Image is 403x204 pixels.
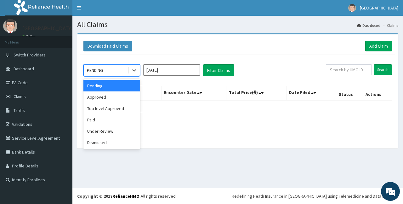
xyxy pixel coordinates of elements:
[374,64,392,75] input: Search
[83,103,140,114] div: Top level Approved
[14,108,25,113] span: Tariffs
[22,26,74,31] p: [GEOGRAPHIC_DATA]
[326,64,372,75] input: Search by HMO ID
[83,137,140,148] div: Dismissed
[83,114,140,125] div: Paid
[348,4,356,12] img: User Image
[83,41,132,51] button: Download Paid Claims
[357,23,380,28] a: Dashboard
[77,193,141,199] strong: Copyright © 2017 .
[72,188,403,204] footer: All rights reserved.
[203,64,234,76] button: Filter Claims
[14,52,46,58] span: Switch Providers
[381,23,398,28] li: Claims
[336,86,363,101] th: Status
[83,80,140,91] div: Pending
[226,86,286,101] th: Total Price(₦)
[87,67,103,73] div: PENDING
[3,19,17,33] img: User Image
[77,20,398,29] h1: All Claims
[83,91,140,103] div: Approved
[286,86,336,101] th: Date Filed
[14,66,34,72] span: Dashboard
[14,94,26,99] span: Claims
[112,193,139,199] a: RelianceHMO
[360,5,398,11] span: [GEOGRAPHIC_DATA]
[143,64,200,76] input: Select Month and Year
[363,86,392,101] th: Actions
[22,34,37,39] a: Online
[83,125,140,137] div: Under Review
[232,193,398,199] div: Redefining Heath Insurance in [GEOGRAPHIC_DATA] using Telemedicine and Data Science!
[161,86,226,101] th: Encounter Date
[365,41,392,51] a: Add Claim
